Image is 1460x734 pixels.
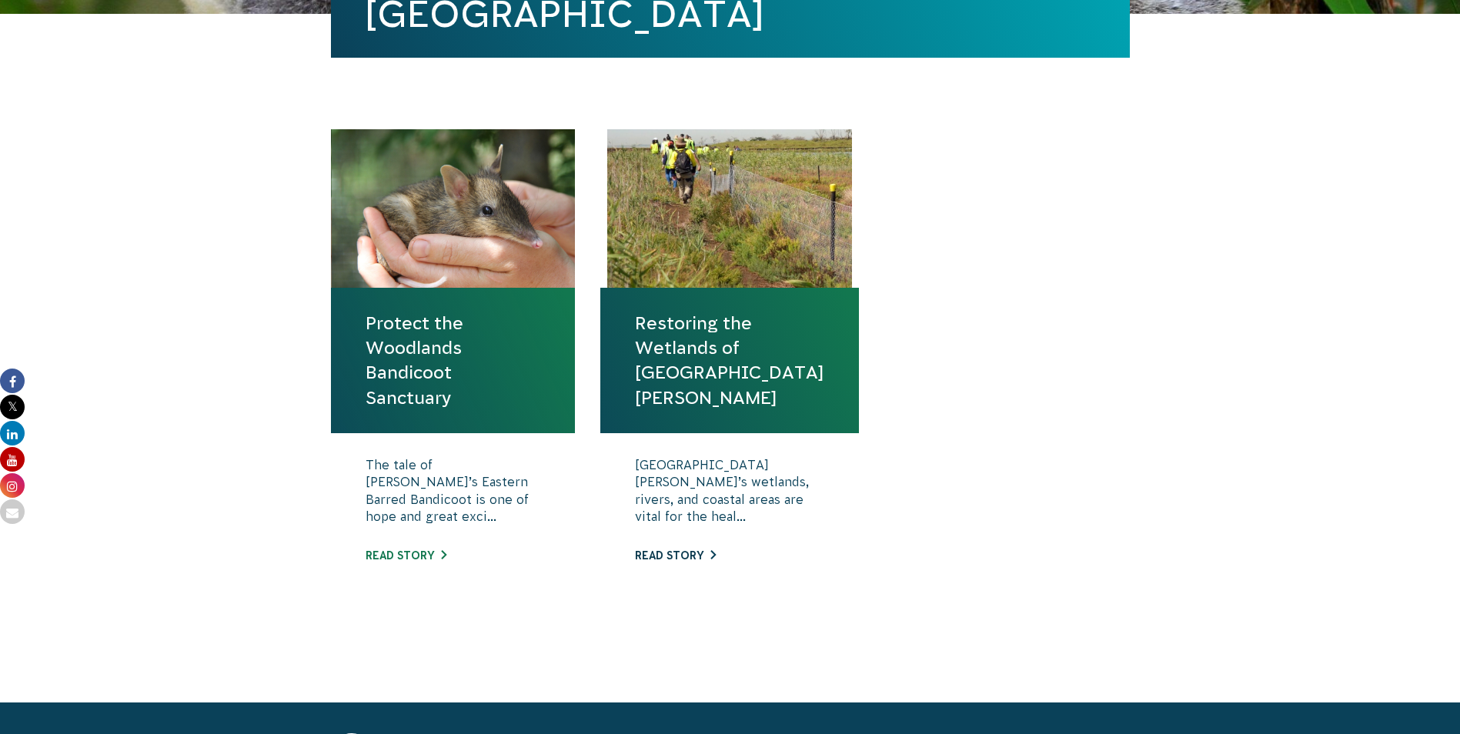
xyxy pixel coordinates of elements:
[635,549,716,562] a: Read story
[366,311,541,410] a: Protect the Woodlands Bandicoot Sanctuary
[366,549,446,562] a: Read story
[366,456,541,533] p: The tale of [PERSON_NAME]’s Eastern Barred Bandicoot is one of hope and great exci...
[635,311,824,410] a: Restoring the Wetlands of [GEOGRAPHIC_DATA][PERSON_NAME]
[635,456,824,533] p: [GEOGRAPHIC_DATA][PERSON_NAME]’s wetlands, rivers, and coastal areas are vital for the heal...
